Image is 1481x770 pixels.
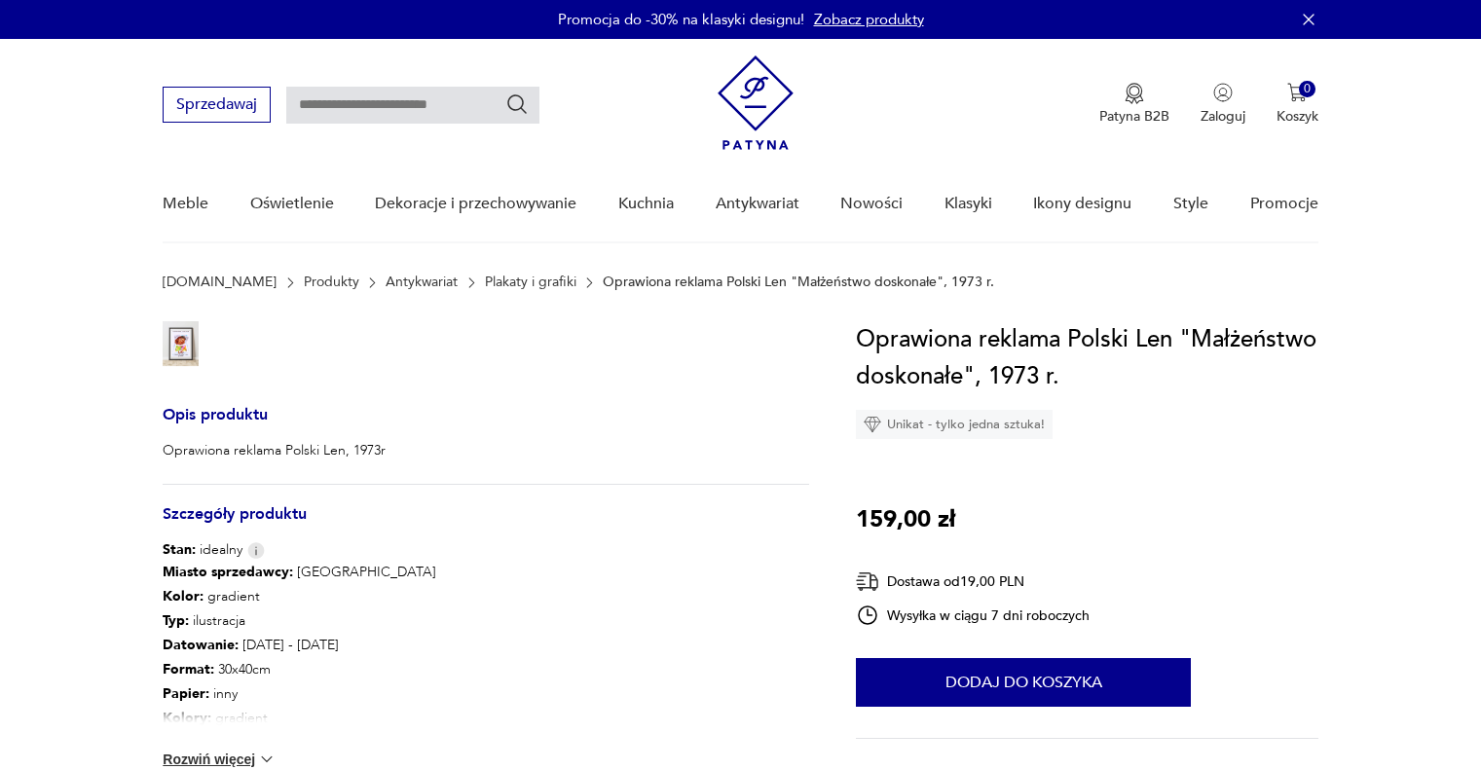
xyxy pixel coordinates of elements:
button: Sprzedawaj [163,87,271,123]
a: Zobacz produkty [814,10,924,29]
a: Meble [163,166,208,241]
div: 0 [1299,81,1315,97]
a: Kuchnia [618,166,674,241]
p: Promocja do -30% na klasyki designu! [558,10,804,29]
img: Patyna - sklep z meblami i dekoracjami vintage [718,55,794,150]
b: Typ : [163,611,189,630]
b: Papier : [163,684,209,703]
img: Info icon [247,542,265,559]
h1: Oprawiona reklama Polski Len "Małżeństwo doskonałe", 1973 r. [856,321,1318,395]
p: Oprawiona reklama Polski Len, 1973r [163,441,386,460]
a: Antykwariat [386,275,458,290]
b: Datowanie : [163,636,239,654]
p: Oprawiona reklama Polski Len "Małżeństwo doskonałe", 1973 r. [603,275,994,290]
div: Unikat - tylko jedna sztuka! [856,410,1053,439]
a: Ikona medaluPatyna B2B [1099,83,1169,126]
p: ilustracja [163,608,438,633]
button: Dodaj do koszyka [856,658,1191,707]
img: Ikonka użytkownika [1213,83,1233,102]
b: Stan: [163,540,196,559]
a: Klasyki [944,166,992,241]
button: Szukaj [505,92,529,116]
p: Koszyk [1277,107,1318,126]
a: Style [1173,166,1208,241]
a: Produkty [304,275,359,290]
div: Wysyłka w ciągu 7 dni roboczych [856,604,1090,627]
p: [GEOGRAPHIC_DATA] [163,560,438,584]
a: Plakaty i grafiki [485,275,576,290]
span: idealny [163,540,242,560]
b: Kolory : [163,709,211,727]
p: Zaloguj [1201,107,1245,126]
img: Ikona koszyka [1287,83,1307,102]
img: Ikona medalu [1125,83,1144,104]
h3: Opis produktu [163,409,809,441]
p: Patyna B2B [1099,107,1169,126]
a: [DOMAIN_NAME] [163,275,277,290]
button: Zaloguj [1201,83,1245,126]
p: gradient [163,706,438,730]
a: Ikony designu [1033,166,1131,241]
img: Ikona dostawy [856,569,879,594]
p: inny [163,681,438,706]
button: 0Koszyk [1277,83,1318,126]
p: 30x40cm [163,657,438,681]
p: 159,00 zł [856,501,955,538]
b: Format : [163,660,214,678]
div: Dostawa od 19,00 PLN [856,569,1090,594]
button: Rozwiń więcej [163,750,276,769]
a: Sprzedawaj [163,99,271,113]
img: Ikona diamentu [864,416,881,433]
a: Promocje [1250,166,1318,241]
p: [DATE] - [DATE] [163,633,438,657]
p: gradient [163,584,438,608]
a: Nowości [840,166,903,241]
b: Miasto sprzedawcy : [163,563,293,581]
img: Zdjęcie produktu Oprawiona reklama Polski Len "Małżeństwo doskonałe", 1973 r. [163,321,199,366]
a: Antykwariat [716,166,799,241]
h3: Szczegóły produktu [163,508,809,540]
a: Dekoracje i przechowywanie [375,166,576,241]
b: Kolor: [163,587,204,605]
img: chevron down [257,750,277,769]
button: Patyna B2B [1099,83,1169,126]
a: Oświetlenie [250,166,334,241]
